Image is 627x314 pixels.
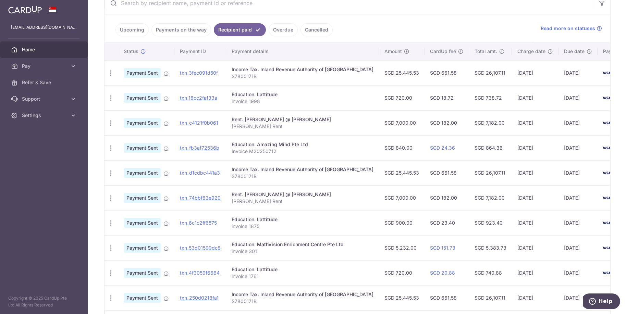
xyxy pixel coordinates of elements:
[22,46,67,53] span: Home
[425,210,469,235] td: SGD 23.40
[558,160,598,185] td: [DATE]
[232,98,373,105] p: invoice 1998
[600,94,613,102] img: Bank Card
[430,145,455,151] a: SGD 24.36
[124,243,161,253] span: Payment Sent
[512,110,558,135] td: [DATE]
[232,198,373,205] p: [PERSON_NAME] Rent
[541,25,602,32] a: Read more on statuses
[124,143,161,153] span: Payment Sent
[469,160,512,185] td: SGD 26,107.11
[124,118,161,128] span: Payment Sent
[512,135,558,160] td: [DATE]
[469,110,512,135] td: SGD 7,182.00
[232,166,373,173] div: Income Tax. Inland Revenue Authority of [GEOGRAPHIC_DATA]
[558,135,598,160] td: [DATE]
[115,23,149,36] a: Upcoming
[232,116,373,123] div: Rent. [PERSON_NAME] @ [PERSON_NAME]
[600,194,613,202] img: Bank Card
[469,235,512,260] td: SGD 5,383.73
[180,195,221,201] a: txn_74bbf83e920
[379,110,425,135] td: SGD 7,000.00
[180,120,218,126] a: txn_c4121f0b061
[22,63,67,70] span: Pay
[180,220,217,226] a: txn_6c1c2ff6575
[469,185,512,210] td: SGD 7,182.00
[379,135,425,160] td: SGD 840.00
[232,223,373,230] p: invoice 1875
[124,268,161,278] span: Payment Sent
[232,148,373,155] p: Invoice M20250712
[11,24,77,31] p: [EMAIL_ADDRESS][DOMAIN_NAME]
[600,269,613,277] img: Bank Card
[124,48,138,55] span: Status
[512,60,558,85] td: [DATE]
[180,245,221,251] a: txn_53d01599dc8
[558,110,598,135] td: [DATE]
[558,85,598,110] td: [DATE]
[232,191,373,198] div: Rent. [PERSON_NAME] @ [PERSON_NAME]
[232,266,373,273] div: Education. Lattitude
[512,160,558,185] td: [DATE]
[469,60,512,85] td: SGD 26,107.11
[512,285,558,310] td: [DATE]
[558,185,598,210] td: [DATE]
[558,235,598,260] td: [DATE]
[425,85,469,110] td: SGD 18.72
[232,73,373,80] p: S7800171B
[600,144,613,152] img: Bank Card
[379,210,425,235] td: SGD 900.00
[22,112,67,119] span: Settings
[583,293,620,311] iframe: Opens a widget where you can find more information
[124,193,161,203] span: Payment Sent
[469,210,512,235] td: SGD 923.40
[226,42,379,60] th: Payment details
[600,244,613,252] img: Bank Card
[512,260,558,285] td: [DATE]
[300,23,333,36] a: Cancelled
[180,95,217,101] a: txn_18cc2faf33a
[600,69,613,77] img: Bank Card
[124,168,161,178] span: Payment Sent
[22,79,67,86] span: Refer & Save
[469,260,512,285] td: SGD 740.88
[425,110,469,135] td: SGD 182.00
[151,23,211,36] a: Payments on the way
[564,48,585,55] span: Due date
[22,96,67,102] span: Support
[541,25,595,32] span: Read more on statuses
[512,210,558,235] td: [DATE]
[425,285,469,310] td: SGD 661.58
[269,23,298,36] a: Overdue
[558,60,598,85] td: [DATE]
[232,91,373,98] div: Education. Lattitude
[430,48,456,55] span: CardUp fee
[425,185,469,210] td: SGD 182.00
[558,210,598,235] td: [DATE]
[124,93,161,103] span: Payment Sent
[379,235,425,260] td: SGD 5,232.00
[558,260,598,285] td: [DATE]
[232,141,373,148] div: Education. Amazing Mind Pte Ltd
[517,48,545,55] span: Charge date
[379,285,425,310] td: SGD 25,445.53
[512,185,558,210] td: [DATE]
[600,119,613,127] img: Bank Card
[232,123,373,130] p: [PERSON_NAME] Rent
[174,42,226,60] th: Payment ID
[558,285,598,310] td: [DATE]
[232,298,373,305] p: S7800171B
[425,60,469,85] td: SGD 661.58
[232,291,373,298] div: Income Tax. Inland Revenue Authority of [GEOGRAPHIC_DATA]
[379,60,425,85] td: SGD 25,445.53
[180,295,219,301] a: txn_250d0218fa1
[384,48,402,55] span: Amount
[124,293,161,303] span: Payment Sent
[232,248,373,255] p: invoice 301
[379,85,425,110] td: SGD 720.00
[600,169,613,177] img: Bank Card
[232,273,373,280] p: invoice 1761
[430,245,455,251] a: SGD 151.73
[232,66,373,73] div: Income Tax. Inland Revenue Authority of [GEOGRAPHIC_DATA]
[469,135,512,160] td: SGD 864.36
